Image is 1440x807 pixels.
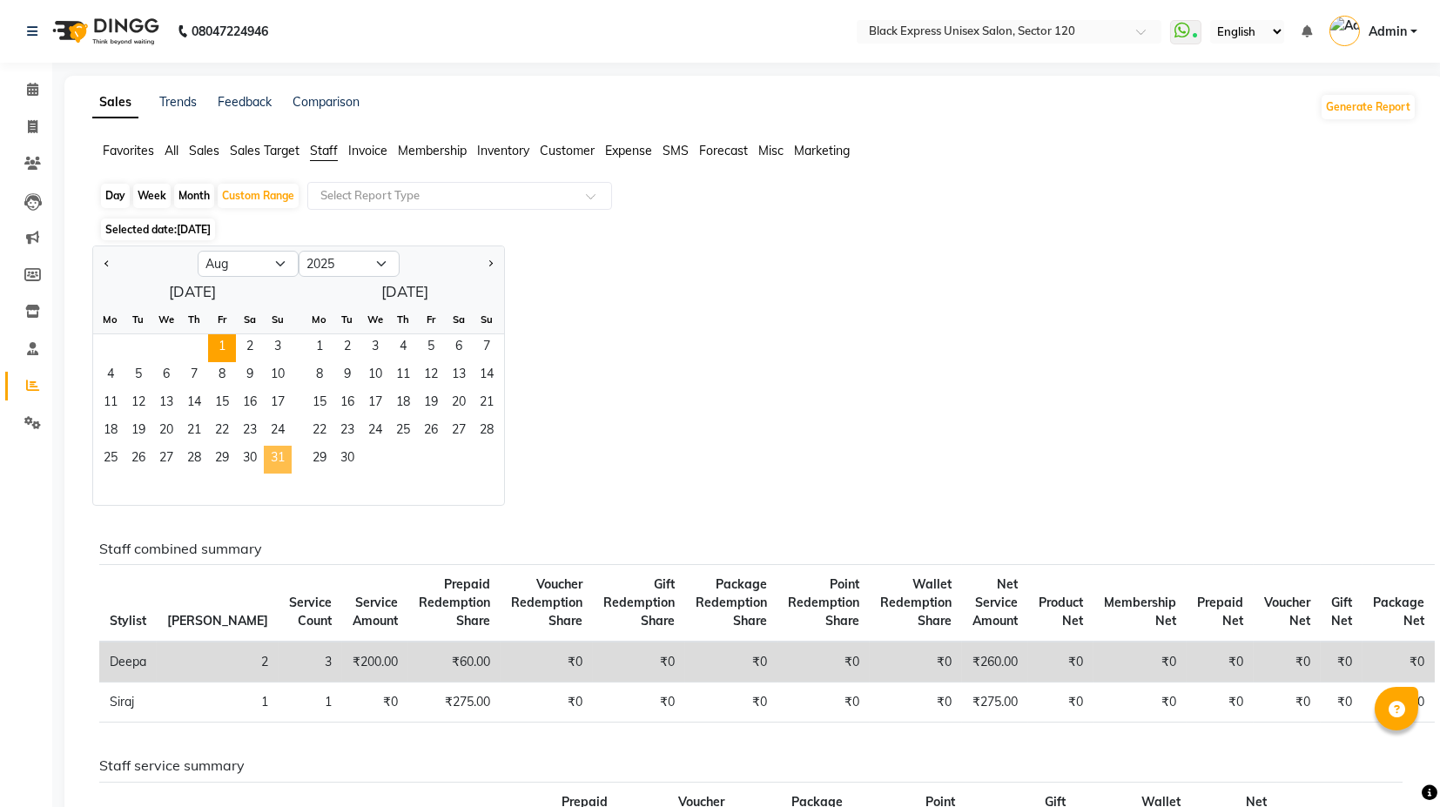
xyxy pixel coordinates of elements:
div: Tuesday, September 16, 2025 [333,390,361,418]
div: Wednesday, August 13, 2025 [152,390,180,418]
span: 11 [389,362,417,390]
td: ₹0 [777,642,870,683]
span: 11 [97,390,124,418]
span: All [165,143,178,158]
div: Tuesday, August 19, 2025 [124,418,152,446]
span: Membership Net [1104,595,1176,629]
div: Th [180,306,208,333]
span: 4 [97,362,124,390]
div: Sa [445,306,473,333]
div: Monday, August 18, 2025 [97,418,124,446]
div: Tu [124,306,152,333]
div: Friday, September 19, 2025 [417,390,445,418]
span: 23 [236,418,264,446]
div: Su [264,306,292,333]
span: Misc [758,143,784,158]
div: Thursday, August 21, 2025 [180,418,208,446]
span: 30 [236,446,264,474]
td: ₹0 [1187,683,1254,723]
b: 08047224946 [192,7,268,56]
div: Monday, August 11, 2025 [97,390,124,418]
div: Thursday, September 18, 2025 [389,390,417,418]
td: ₹0 [870,642,962,683]
a: Sales [92,87,138,118]
div: Monday, September 22, 2025 [306,418,333,446]
div: Saturday, September 20, 2025 [445,390,473,418]
div: Fr [208,306,236,333]
div: Custom Range [218,184,299,208]
span: 2 [236,334,264,362]
span: Membership [398,143,467,158]
span: Wallet Redemption Share [880,576,952,629]
div: Sunday, August 31, 2025 [264,446,292,474]
div: Sunday, September 21, 2025 [473,390,501,418]
td: ₹200.00 [342,642,408,683]
span: Product Net [1039,595,1083,629]
td: ₹0 [777,683,870,723]
div: Friday, September 12, 2025 [417,362,445,390]
span: 6 [152,362,180,390]
span: 12 [417,362,445,390]
span: Favorites [103,143,154,158]
td: ₹0 [342,683,408,723]
td: 1 [279,683,342,723]
div: Monday, September 15, 2025 [306,390,333,418]
span: SMS [663,143,689,158]
div: Wednesday, August 27, 2025 [152,446,180,474]
span: 23 [333,418,361,446]
span: 28 [473,418,501,446]
div: Saturday, August 9, 2025 [236,362,264,390]
span: 18 [97,418,124,446]
div: Friday, August 15, 2025 [208,390,236,418]
span: Inventory [477,143,529,158]
div: Thursday, September 11, 2025 [389,362,417,390]
span: 29 [306,446,333,474]
td: ₹0 [593,642,685,683]
span: 3 [361,334,389,362]
span: Admin [1369,23,1407,41]
span: 22 [208,418,236,446]
td: Deepa [99,642,157,683]
div: We [152,306,180,333]
span: 25 [389,418,417,446]
button: Next month [483,250,497,278]
div: Week [133,184,171,208]
span: 22 [306,418,333,446]
span: 20 [445,390,473,418]
h6: Staff combined summary [99,541,1403,557]
td: 2 [157,642,279,683]
span: 28 [180,446,208,474]
div: Sunday, August 3, 2025 [264,334,292,362]
span: Voucher Net [1264,595,1310,629]
div: Sunday, August 10, 2025 [264,362,292,390]
div: Friday, August 29, 2025 [208,446,236,474]
span: 16 [333,390,361,418]
div: Thursday, August 7, 2025 [180,362,208,390]
button: Previous month [100,250,114,278]
td: Siraj [99,683,157,723]
span: 26 [124,446,152,474]
div: Tuesday, September 9, 2025 [333,362,361,390]
div: Su [473,306,501,333]
td: 1 [157,683,279,723]
span: 31 [264,446,292,474]
span: 1 [306,334,333,362]
td: ₹0 [685,642,777,683]
div: Day [101,184,130,208]
span: [PERSON_NAME] [167,613,268,629]
a: Trends [159,94,197,110]
span: 18 [389,390,417,418]
div: Thursday, August 14, 2025 [180,390,208,418]
div: Tu [333,306,361,333]
td: ₹0 [685,683,777,723]
div: Monday, September 1, 2025 [306,334,333,362]
div: We [361,306,389,333]
div: Mo [97,306,124,333]
div: Wednesday, September 17, 2025 [361,390,389,418]
span: 29 [208,446,236,474]
div: Wednesday, August 20, 2025 [152,418,180,446]
div: Tuesday, August 12, 2025 [124,390,152,418]
span: [DATE] [177,223,211,236]
span: 27 [152,446,180,474]
div: Friday, August 1, 2025 [208,334,236,362]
